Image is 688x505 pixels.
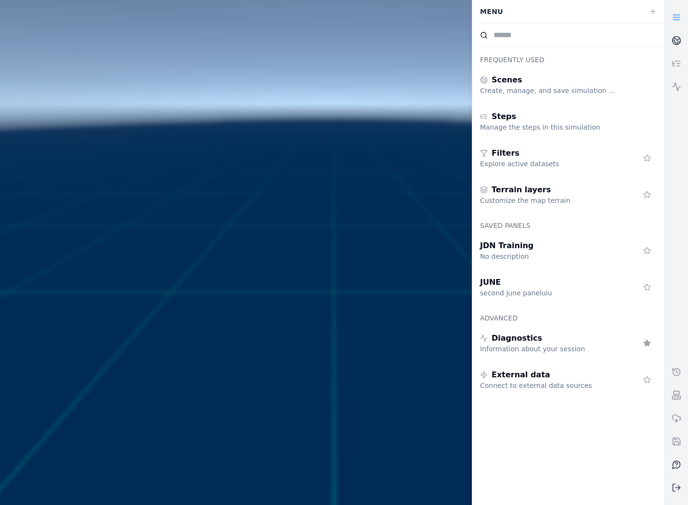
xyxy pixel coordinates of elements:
[492,332,542,344] span: Diagnostics
[480,240,533,252] span: JDN Training
[480,122,619,132] div: Manage the steps in this simulation
[492,74,522,86] span: Scenes
[480,159,619,169] div: Explore active datasets
[492,369,550,381] span: External data
[472,306,664,325] div: Advanced
[474,2,643,21] div: Menu
[480,344,619,354] div: Information about your session
[472,47,664,66] div: Frequently Used
[480,86,619,95] div: Create, manage, and save simulation scenes
[492,111,516,122] span: Steps
[492,147,519,159] span: Filters
[480,381,619,390] div: Connect to external data sources
[492,184,551,196] span: Terrain layers
[480,277,501,288] span: JUNE
[480,288,619,298] div: second june paneluiu
[480,252,619,261] div: No description
[480,196,619,205] div: Customize the map terrain
[472,213,664,232] div: Saved panels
